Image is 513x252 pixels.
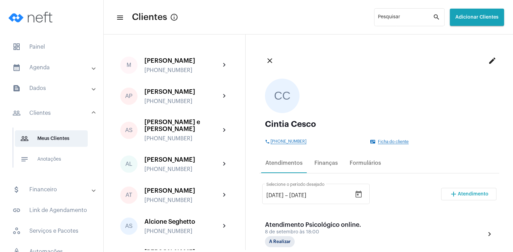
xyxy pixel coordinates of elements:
[266,192,284,199] input: Data de início
[120,88,137,105] div: AP
[12,109,21,117] mat-icon: sidenav icon
[12,43,21,51] span: sidenav icon
[350,160,381,166] div: Formulários
[120,187,137,204] div: AT
[12,227,21,235] span: sidenav icon
[120,122,137,139] div: AS
[265,236,295,247] mat-chip: A Realizar
[15,151,88,168] span: Anotações
[265,221,361,228] div: Atendimento Psicológico online.
[270,139,306,144] span: [PHONE_NUMBER]
[455,15,498,20] span: Adicionar Clientes
[450,9,504,26] button: Adicionar Clientes
[144,67,220,73] div: [PHONE_NUMBER]
[144,156,220,163] div: [PERSON_NAME]
[144,166,220,172] div: [PHONE_NUMBER]
[144,98,220,104] div: [PHONE_NUMBER]
[220,160,229,168] mat-icon: chevron_right
[265,79,300,113] div: CC
[378,140,409,144] span: Ficha do cliente
[144,135,220,142] div: [PHONE_NUMBER]
[378,16,433,21] input: Pesquisar
[12,109,92,117] mat-panel-title: Clientes
[116,13,123,22] mat-icon: sidenav icon
[120,57,137,74] div: M
[458,192,488,196] span: Atendimento
[12,185,21,194] mat-icon: sidenav icon
[170,13,178,21] mat-icon: Button that displays a tooltip when focused or hovered over
[144,57,220,64] div: [PERSON_NAME]
[144,187,220,194] div: [PERSON_NAME]
[144,228,220,234] div: [PHONE_NUMBER]
[220,191,229,199] mat-icon: chevron_right
[220,126,229,134] mat-icon: chevron_right
[144,88,220,95] div: [PERSON_NAME]
[15,130,88,147] span: Meus Clientes
[144,197,220,203] div: [PHONE_NUMBER]
[144,119,220,132] div: [PERSON_NAME] e [PERSON_NAME]
[12,63,21,72] mat-icon: sidenav icon
[289,192,331,199] input: Data do fim
[20,155,29,163] mat-icon: sidenav icon
[441,188,496,200] button: Adicionar Atendimento
[12,185,92,194] mat-panel-title: Financeiro
[144,218,220,225] div: Alcione Seghetto
[314,160,338,166] div: Finanças
[6,3,57,31] img: logo-neft-novo-2.png
[449,190,458,198] mat-icon: add
[220,92,229,100] mat-icon: chevron_right
[120,155,137,173] div: AL
[12,63,92,72] mat-panel-title: Agenda
[265,120,494,128] div: Cintia Cesco
[265,139,270,144] mat-icon: phone
[4,102,103,124] mat-expansion-panel-header: sidenav iconClientes
[20,134,29,143] mat-icon: sidenav icon
[12,206,21,214] mat-icon: sidenav icon
[7,202,96,219] span: Link de Agendamento
[370,139,376,144] mat-icon: contact_mail
[485,230,494,238] mat-icon: chevron_right
[12,84,21,92] mat-icon: sidenav icon
[120,218,137,235] div: AS
[4,80,103,97] mat-expansion-panel-header: sidenav iconDados
[488,57,496,65] mat-icon: edit
[220,222,229,230] mat-icon: chevron_right
[7,223,96,239] span: Serviços e Pacotes
[7,39,96,55] span: Painel
[285,192,288,199] span: –
[266,57,274,65] mat-icon: close
[132,12,167,23] span: Clientes
[220,61,229,69] mat-icon: chevron_right
[352,188,365,201] button: Open calendar
[12,84,92,92] mat-panel-title: Dados
[265,230,361,235] div: 8 de setembro às 18:00
[4,59,103,76] mat-expansion-panel-header: sidenav iconAgenda
[4,124,103,177] div: sidenav iconClientes
[433,13,441,21] mat-icon: search
[167,10,181,24] button: Button that displays a tooltip when focused or hovered over
[265,160,303,166] div: Atendimentos
[4,181,103,198] mat-expansion-panel-header: sidenav iconFinanceiro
